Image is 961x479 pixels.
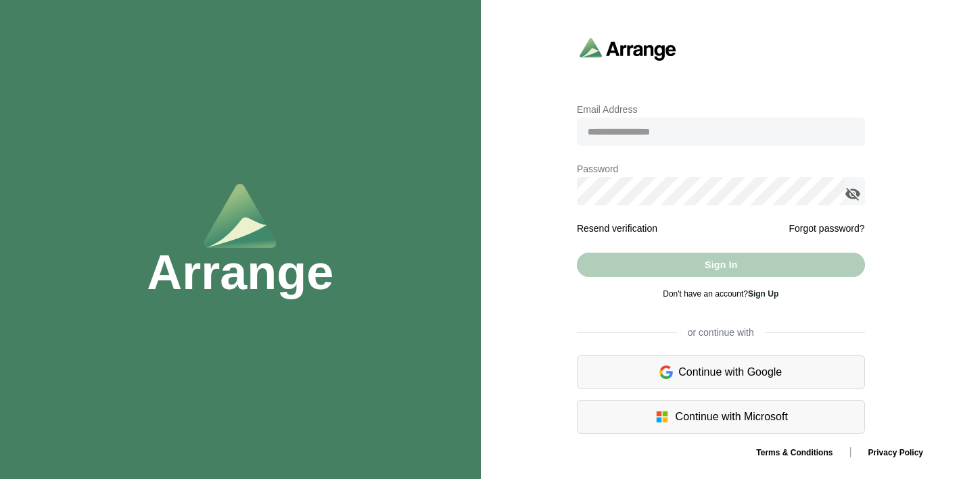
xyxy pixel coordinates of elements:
[849,446,851,457] span: |
[789,220,865,236] a: Forgot password?
[577,101,865,118] p: Email Address
[577,400,865,434] div: Continue with Microsoft
[845,186,861,202] i: appended action
[745,448,843,457] a: Terms & Conditions
[654,409,670,425] img: microsoft-logo.7cf64d5f.svg
[147,248,333,297] h1: Arrange
[858,448,934,457] a: Privacy Policy
[659,364,673,380] img: google-logo.6d399ca0.svg
[577,161,865,177] p: Password
[748,289,778,299] a: Sign Up
[577,223,657,234] a: Resend verification
[577,355,865,389] div: Continue with Google
[663,289,778,299] span: Don't have an account?
[677,326,765,339] span: or continue with
[580,37,676,61] img: arrangeai-name-small-logo.4d2b8aee.svg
